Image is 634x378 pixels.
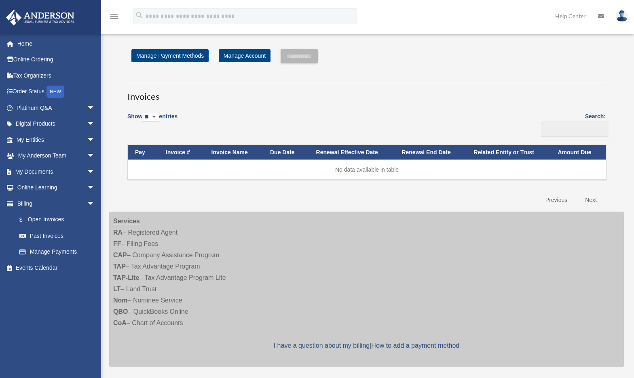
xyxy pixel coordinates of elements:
[131,49,209,62] a: Manage Payment Methods
[579,192,603,208] a: Next
[6,100,107,116] a: Platinum Q&Aarrow_drop_down
[128,160,606,180] td: No data available in table
[616,10,628,22] img: User Pic
[309,145,395,160] th: Renewal Effective Date: activate to sort column ascending
[24,215,28,225] span: $
[6,116,107,132] a: Digital Productsarrow_drop_down
[113,240,121,247] strong: FF
[87,164,103,180] span: arrow_drop_down
[113,297,128,304] strong: Nom
[142,113,159,122] select: Showentries
[87,100,103,116] span: arrow_drop_down
[541,121,609,136] input: Search:
[113,274,139,281] strong: TAP-Lite
[113,229,123,236] strong: RA
[274,342,370,349] a: I have a question about my billing
[6,52,107,68] a: Online Ordering
[6,260,107,276] a: Events Calendar
[11,212,99,228] a: $Open Invoices
[113,218,140,225] strong: Services
[113,319,127,326] strong: CoA
[538,111,606,136] label: Search:
[128,145,158,160] th: Pay: activate to sort column descending
[371,342,459,349] a: How to add a payment method
[113,263,126,270] strong: TAP
[219,49,271,62] a: Manage Account
[263,145,309,160] th: Due Date: activate to sort column ascending
[550,145,606,160] th: Amount Due: activate to sort column ascending
[6,67,107,84] a: Tax Organizers
[87,195,103,212] span: arrow_drop_down
[11,228,103,244] a: Past Invoices
[4,10,77,25] img: Anderson Advisors Platinum Portal
[6,195,103,212] a: Billingarrow_drop_down
[135,11,144,20] i: search
[6,180,107,196] a: Online Learningarrow_drop_down
[6,36,107,52] a: Home
[87,132,103,148] span: arrow_drop_down
[109,11,119,21] i: menu
[6,84,107,100] a: Order StatusNEW
[113,340,620,351] p: |
[467,145,551,160] th: Related Entity or Trust: activate to sort column ascending
[539,192,573,208] a: Previous
[394,145,466,160] th: Renewal End Date: activate to sort column ascending
[6,148,107,164] a: My Anderson Teamarrow_drop_down
[127,111,178,130] label: Show entries
[113,252,127,258] strong: CAP
[87,116,103,132] span: arrow_drop_down
[204,145,263,160] th: Invoice Name: activate to sort column ascending
[109,212,624,367] div: – Registered Agent – Filing Fees – Company Assistance Program – Tax Advantage Program – Tax Advan...
[109,14,119,21] a: menu
[127,83,606,103] h3: Invoices
[158,145,204,160] th: Invoice #: activate to sort column ascending
[113,308,128,315] strong: QBO
[113,286,120,292] strong: LT
[6,164,107,180] a: My Documentsarrow_drop_down
[87,180,103,196] span: arrow_drop_down
[87,148,103,164] span: arrow_drop_down
[11,244,103,260] a: Manage Payments
[46,86,64,98] div: NEW
[6,132,107,148] a: My Entitiesarrow_drop_down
